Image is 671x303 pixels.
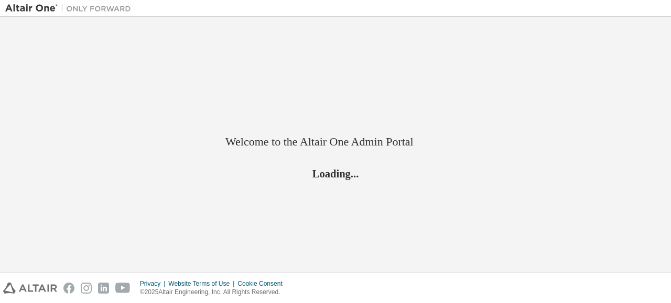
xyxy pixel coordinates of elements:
img: linkedin.svg [98,283,109,294]
h2: Loading... [225,166,446,180]
img: facebook.svg [63,283,74,294]
div: Cookie Consent [237,279,288,288]
img: instagram.svg [81,283,92,294]
img: altair_logo.svg [3,283,57,294]
img: youtube.svg [115,283,131,294]
div: Privacy [140,279,168,288]
h2: Welcome to the Altair One Admin Portal [225,134,446,149]
div: Website Terms of Use [168,279,237,288]
p: © 2025 Altair Engineering, Inc. All Rights Reserved. [140,288,289,297]
img: Altair One [5,3,136,14]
